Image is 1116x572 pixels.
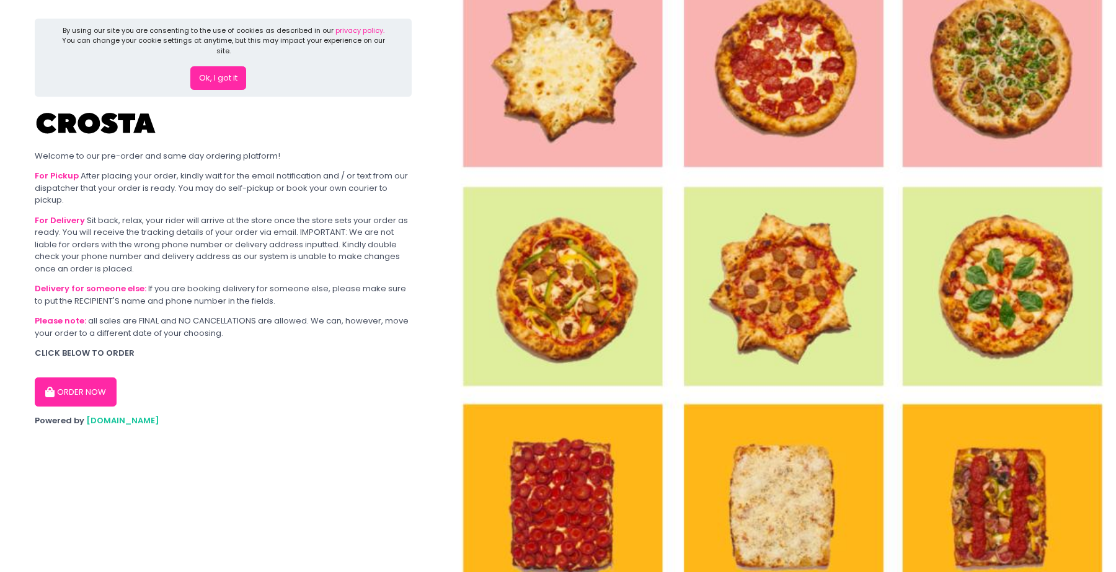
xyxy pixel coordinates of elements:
[35,283,412,307] div: If you are booking delivery for someone else, please make sure to put the RECIPIENT'S name and ph...
[35,214,85,226] b: For Delivery
[56,25,391,56] div: By using our site you are consenting to the use of cookies as described in our You can change you...
[35,170,79,182] b: For Pickup
[35,315,412,339] div: all sales are FINAL and NO CANCELLATIONS are allowed. We can, however, move your order to a diffe...
[35,415,412,427] div: Powered by
[86,415,159,426] a: [DOMAIN_NAME]
[35,347,412,359] div: CLICK BELOW TO ORDER
[35,105,159,142] img: Crosta Pizzeria
[35,170,412,206] div: After placing your order, kindly wait for the email notification and / or text from our dispatche...
[35,150,412,162] div: Welcome to our pre-order and same day ordering platform!
[190,66,246,90] button: Ok, I got it
[35,283,146,294] b: Delivery for someone else:
[335,25,384,35] a: privacy policy.
[35,377,117,407] button: ORDER NOW
[35,214,412,275] div: Sit back, relax, your rider will arrive at the store once the store sets your order as ready. You...
[35,315,86,327] b: Please note:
